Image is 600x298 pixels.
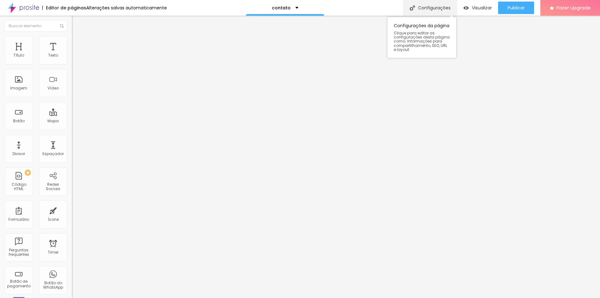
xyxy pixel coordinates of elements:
img: Icone [410,5,415,11]
div: Título [13,53,24,58]
div: Botão do WhatsApp [41,281,65,290]
div: Divisor [12,152,25,156]
div: Botão [13,119,25,123]
div: Imagem [10,86,27,90]
div: Vídeo [47,86,59,90]
p: contato [272,6,291,10]
img: view-1.svg [463,5,469,11]
span: Visualizar [472,5,492,10]
button: Visualizar [457,2,498,14]
span: Publicar [507,5,525,10]
button: Publicar [498,2,534,14]
div: Mapa [47,119,59,123]
div: Formulário [8,217,29,222]
div: Espaçador [42,152,64,156]
div: Configurações da página [387,17,456,58]
div: Código HTML [6,182,31,191]
span: Fazer Upgrade [557,5,591,10]
input: Buscar elemento [5,20,67,32]
div: Texto [48,53,58,58]
div: Redes Sociais [41,182,65,191]
div: Perguntas frequentes [6,248,31,257]
div: Ícone [48,217,59,222]
span: Clique para editar as configurações desta página como: Informações para compartilhamento, SEO, UR... [394,31,450,52]
div: Editor de páginas [42,6,86,10]
div: Timer [48,250,58,255]
img: Icone [60,24,64,28]
div: Alterações salvas automaticamente [86,6,167,10]
div: Botão de pagamento [6,279,31,288]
